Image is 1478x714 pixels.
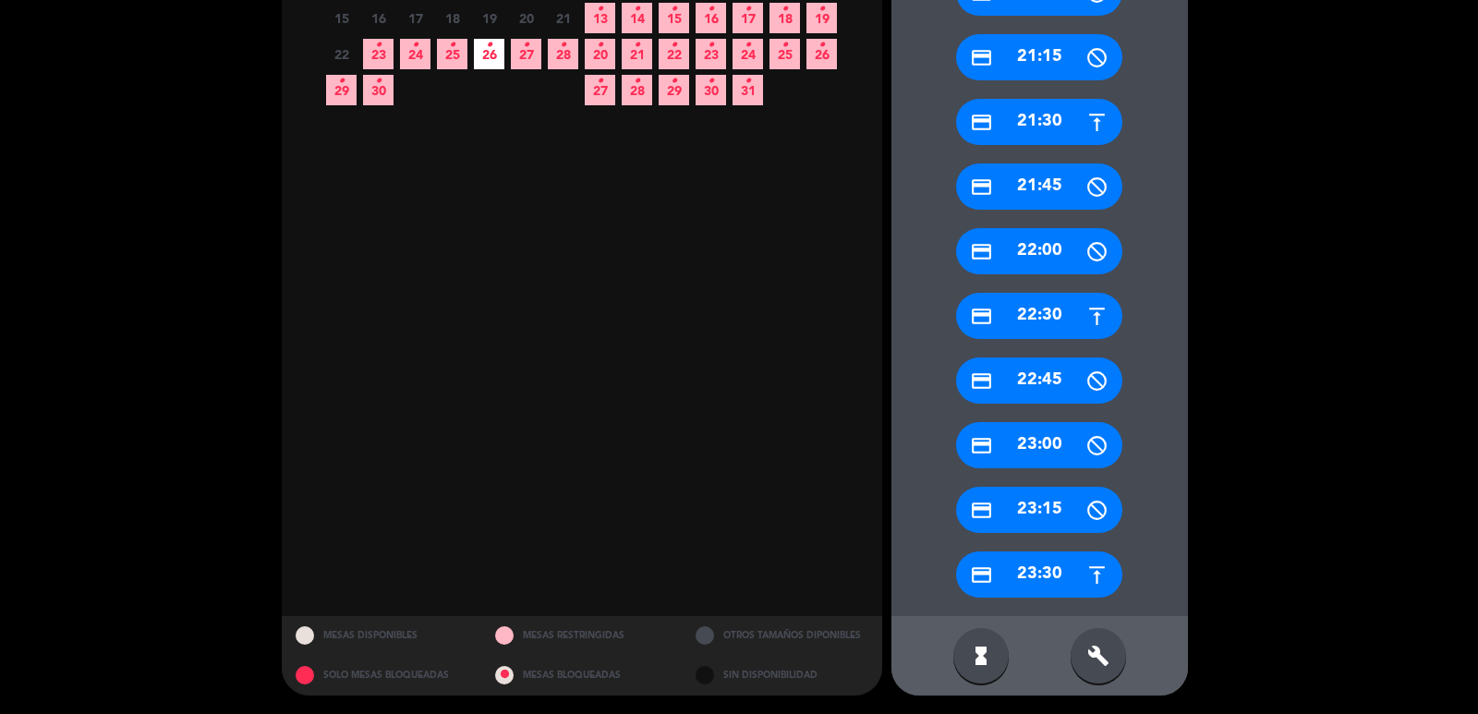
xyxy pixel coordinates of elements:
i: • [708,67,714,96]
span: 24 [400,39,430,69]
i: • [597,30,603,60]
i: • [818,30,825,60]
span: 24 [733,39,763,69]
i: • [597,67,603,96]
span: 14 [622,3,652,33]
i: • [671,67,677,96]
div: 23:00 [956,422,1122,468]
span: 31 [733,75,763,105]
div: 23:30 [956,551,1122,598]
span: 23 [363,39,394,69]
div: 22:00 [956,228,1122,274]
i: • [745,67,751,96]
span: 27 [511,39,541,69]
i: hourglass_full [970,645,992,667]
span: 21 [622,39,652,69]
div: MESAS DISPONIBLES [282,616,482,656]
span: 19 [474,3,504,33]
i: • [375,67,382,96]
span: 26 [474,39,504,69]
span: 27 [585,75,615,105]
div: 23:15 [956,487,1122,533]
i: • [523,30,529,60]
span: 30 [696,75,726,105]
span: 21 [548,3,578,33]
i: • [560,30,566,60]
div: 21:15 [956,34,1122,80]
span: 28 [622,75,652,105]
i: • [671,30,677,60]
span: 18 [769,3,800,33]
i: credit_card [970,111,993,134]
span: 22 [326,39,357,69]
span: 28 [548,39,578,69]
span: 25 [769,39,800,69]
i: • [634,67,640,96]
span: 16 [363,3,394,33]
span: 17 [733,3,763,33]
div: MESAS RESTRINGIDAS [481,616,682,656]
span: 15 [659,3,689,33]
span: 16 [696,3,726,33]
span: 26 [806,39,837,69]
i: credit_card [970,305,993,328]
div: 21:45 [956,163,1122,210]
div: MESAS BLOQUEADAS [481,656,682,696]
div: 22:45 [956,357,1122,404]
div: 21:30 [956,99,1122,145]
span: 20 [511,3,541,33]
span: 18 [437,3,467,33]
i: credit_card [970,240,993,263]
div: SOLO MESAS BLOQUEADAS [282,656,482,696]
i: credit_card [970,369,993,393]
i: • [338,67,345,96]
div: 22:30 [956,293,1122,339]
div: SIN DISPONIBILIDAD [682,656,882,696]
i: • [375,30,382,60]
i: • [745,30,751,60]
i: build [1087,645,1109,667]
span: 15 [326,3,357,33]
i: credit_card [970,499,993,522]
span: 20 [585,39,615,69]
i: • [634,30,640,60]
i: • [412,30,418,60]
span: 19 [806,3,837,33]
span: 23 [696,39,726,69]
i: • [708,30,714,60]
span: 17 [400,3,430,33]
i: credit_card [970,46,993,69]
i: • [486,30,492,60]
span: 30 [363,75,394,105]
span: 29 [659,75,689,105]
i: • [781,30,788,60]
i: • [449,30,455,60]
span: 13 [585,3,615,33]
div: OTROS TAMAÑOS DIPONIBLES [682,616,882,656]
span: 22 [659,39,689,69]
span: 25 [437,39,467,69]
i: credit_card [970,434,993,457]
span: 29 [326,75,357,105]
i: credit_card [970,175,993,199]
i: credit_card [970,563,993,587]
